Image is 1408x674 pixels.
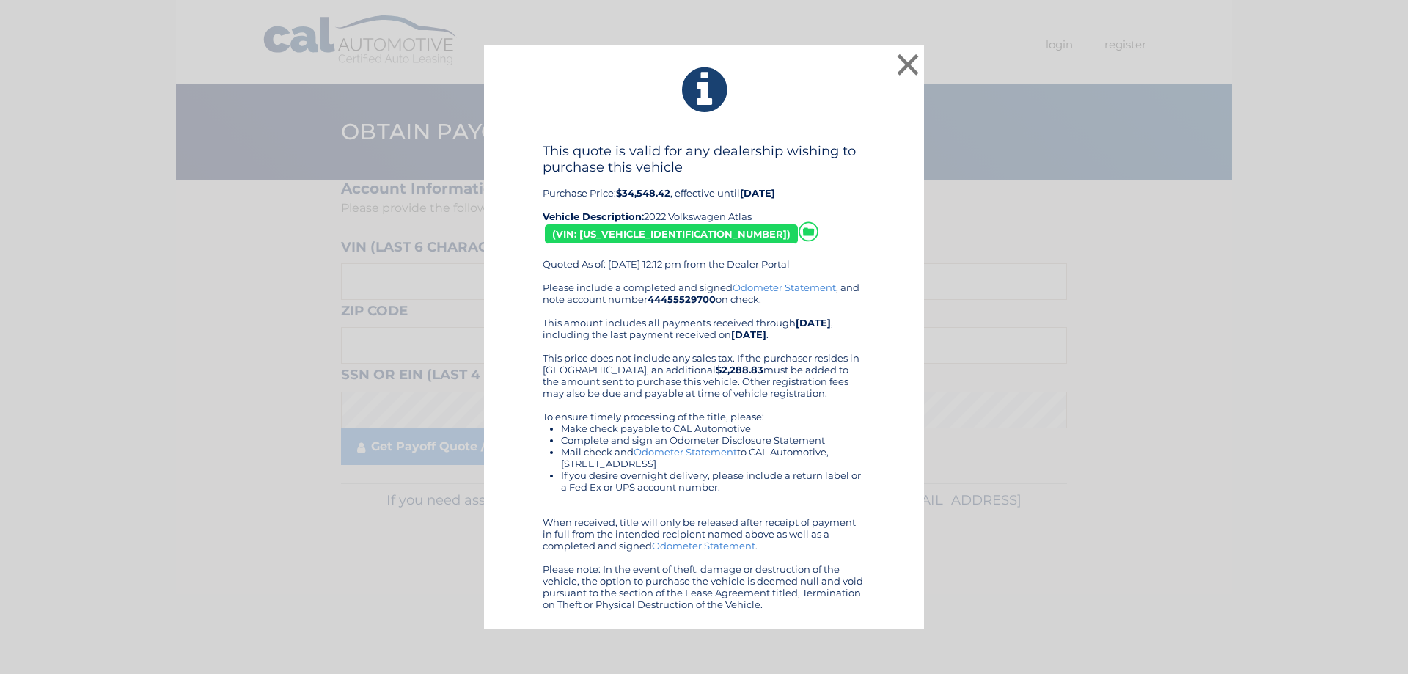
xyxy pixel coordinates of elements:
div: Purchase Price: , effective until 2022 Volkswagen Atlas Quoted As of: [DATE] 12:12 pm from the De... [543,143,865,282]
li: Complete and sign an Odometer Disclosure Statement [561,434,865,446]
a: Odometer Statement [634,446,737,458]
strong: Vehicle Description: [543,210,644,222]
b: [DATE] [731,329,766,340]
a: Odometer Statement [652,540,755,552]
b: 44455529700 [648,293,716,305]
b: [DATE] [796,317,831,329]
h4: This quote is valid for any dealership wishing to purchase this vehicle [543,143,865,175]
b: $2,288.83 [716,364,763,376]
div: (VIN: [US_VEHICLE_IDENTIFICATION_NUMBER]) [545,224,798,244]
li: Mail check and to CAL Automotive, [STREET_ADDRESS] [561,446,865,469]
button: × [893,50,923,79]
b: [DATE] [740,187,775,199]
li: Make check payable to CAL Automotive [561,422,865,434]
li: If you desire overnight delivery, please include a return label or a Fed Ex or UPS account number. [561,469,865,493]
b: $34,548.42 [616,187,670,199]
div: Please include a completed and signed , and note account number on check. This amount includes al... [543,282,865,610]
a: Odometer Statement [733,282,836,293]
